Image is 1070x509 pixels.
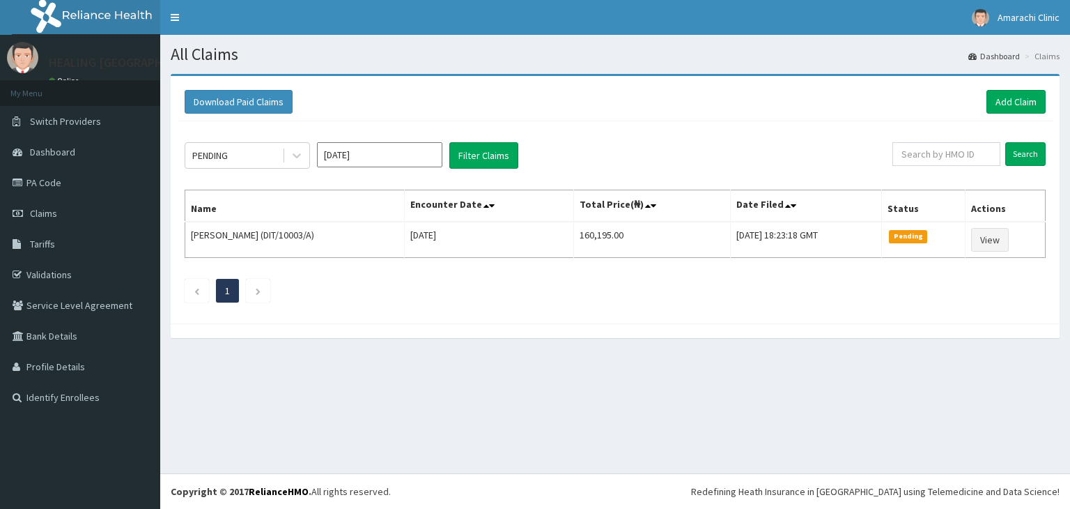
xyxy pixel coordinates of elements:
button: Download Paid Claims [185,90,293,114]
div: Redefining Heath Insurance in [GEOGRAPHIC_DATA] using Telemedicine and Data Science! [691,485,1060,499]
th: Actions [965,190,1045,222]
button: Filter Claims [449,142,518,169]
span: Tariffs [30,238,55,250]
footer: All rights reserved. [160,473,1070,509]
td: [PERSON_NAME] (DIT/10003/A) [185,222,405,258]
input: Search [1005,142,1046,166]
input: Select Month and Year [317,142,442,167]
th: Status [882,190,965,222]
a: Dashboard [968,50,1020,62]
strong: Copyright © 2017 . [171,485,311,498]
a: Add Claim [986,90,1046,114]
td: 160,195.00 [573,222,730,258]
a: RelianceHMO [249,485,309,498]
a: Online [49,76,82,86]
input: Search by HMO ID [892,142,1000,166]
span: Dashboard [30,146,75,158]
span: Pending [889,230,927,243]
h1: All Claims [171,45,1060,63]
th: Total Price(₦) [573,190,730,222]
li: Claims [1021,50,1060,62]
th: Encounter Date [404,190,573,222]
img: User Image [7,42,38,73]
span: Switch Providers [30,115,101,128]
div: PENDING [192,149,228,162]
a: Page 1 is your current page [225,284,230,297]
a: View [971,228,1009,252]
td: [DATE] [404,222,573,258]
td: [DATE] 18:23:18 GMT [731,222,882,258]
th: Date Filed [731,190,882,222]
span: Claims [30,207,57,220]
a: Next page [255,284,261,297]
p: HEALING [GEOGRAPHIC_DATA] [49,56,214,69]
span: Amarachi Clinic [998,11,1060,24]
th: Name [185,190,405,222]
a: Previous page [194,284,200,297]
img: User Image [972,9,989,26]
